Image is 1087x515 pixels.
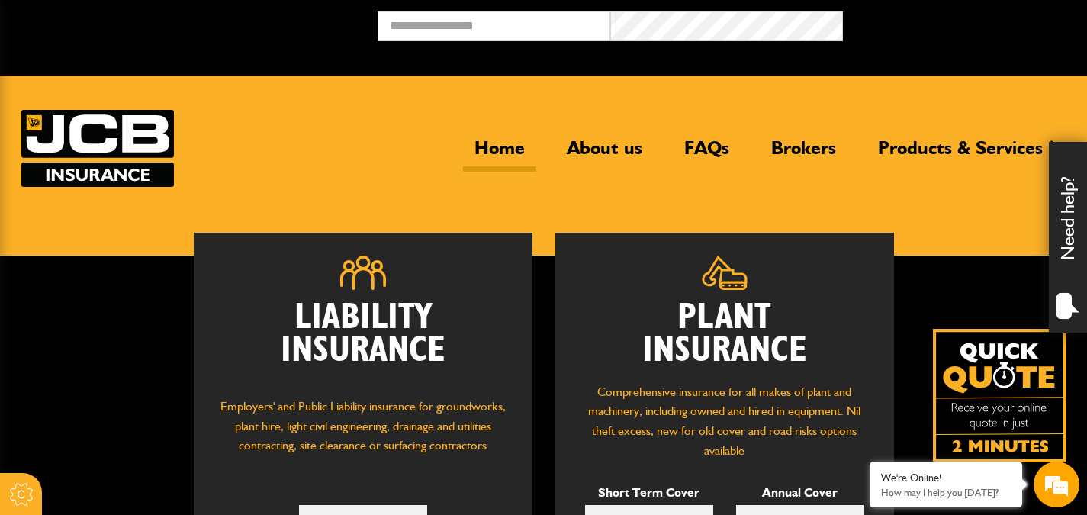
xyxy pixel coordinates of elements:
p: How may I help you today? [881,487,1011,498]
a: About us [555,137,654,172]
p: Employers' and Public Liability insurance for groundworks, plant hire, light civil engineering, d... [217,397,510,470]
a: Products & Services [867,137,1054,172]
img: JCB Insurance Services logo [21,110,174,187]
div: Need help? [1049,142,1087,333]
h2: Plant Insurance [578,301,871,367]
a: FAQs [673,137,741,172]
img: Quick Quote [933,329,1066,462]
p: Annual Cover [736,483,864,503]
h2: Liability Insurance [217,301,510,382]
a: Home [463,137,536,172]
a: JCB Insurance Services [21,110,174,187]
a: Get your insurance quote isn just 2-minutes [933,329,1066,462]
button: Broker Login [843,11,1076,35]
a: Brokers [760,137,847,172]
p: Comprehensive insurance for all makes of plant and machinery, including owned and hired in equipm... [578,382,871,460]
div: We're Online! [881,472,1011,484]
p: Short Term Cover [585,483,713,503]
